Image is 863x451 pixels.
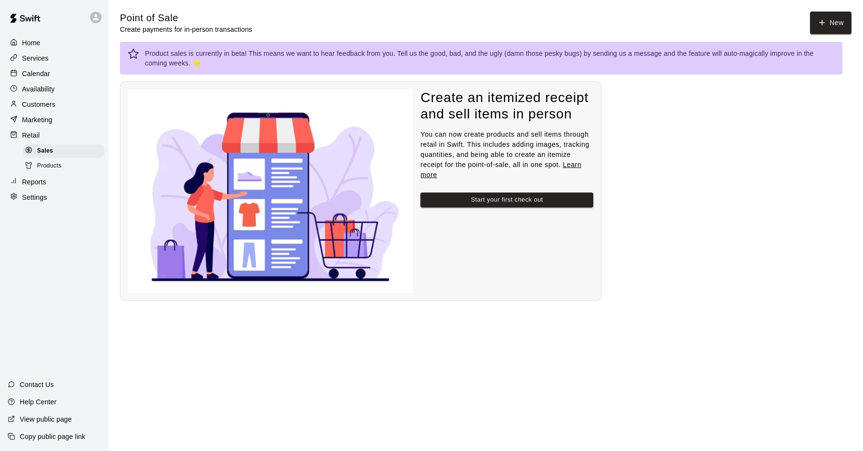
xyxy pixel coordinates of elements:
p: Services [22,53,49,63]
h4: Create an itemized receipt and sell items in person [420,90,593,123]
a: Marketing [8,113,101,127]
button: Start your first check out [420,193,593,207]
p: Marketing [22,115,52,125]
a: Calendar [8,66,101,81]
a: Products [23,158,108,173]
p: View public page [20,414,72,424]
p: Availability [22,84,55,94]
p: Help Center [20,397,56,407]
a: sending us a message [593,50,662,57]
a: Customers [8,97,101,112]
p: Calendar [22,69,50,78]
p: Reports [22,177,46,187]
a: Learn more [420,161,581,179]
p: Retail [22,130,40,140]
a: Availability [8,82,101,96]
a: Services [8,51,101,65]
a: Sales [23,143,108,158]
a: Settings [8,190,101,205]
h5: Point of Sale [120,12,252,25]
a: Home [8,36,101,50]
p: Copy public page link [20,432,85,441]
img: Nothing to see here [128,90,413,293]
p: Create payments for in-person transactions [120,25,252,34]
div: Product sales is currently in beta! This means we want to hear feedback from you. Tell us the goo... [145,45,835,72]
span: Sales [37,146,53,156]
button: New [810,12,851,34]
div: Products [23,159,105,173]
div: Sales [23,144,105,158]
p: Home [22,38,40,48]
span: Products [37,161,62,171]
p: Customers [22,100,55,109]
p: Settings [22,193,47,202]
a: Retail [8,128,101,142]
p: Contact Us [20,380,54,389]
span: You can now create products and sell items through retail in Swift. This includes adding images, ... [420,130,589,179]
a: Reports [8,175,101,189]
